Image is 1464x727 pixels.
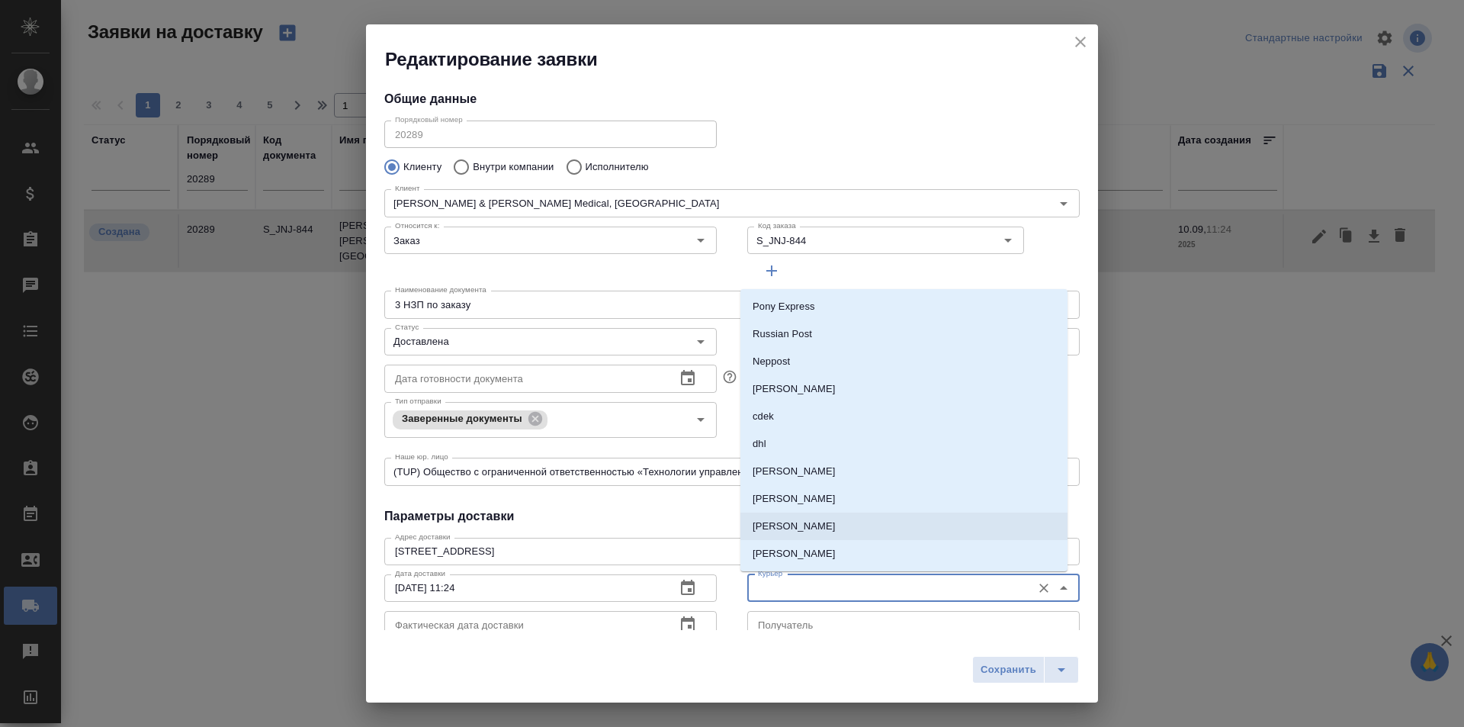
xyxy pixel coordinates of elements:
p: Neppost [753,354,790,369]
p: [PERSON_NAME] [753,464,836,479]
p: [PERSON_NAME] [753,491,836,507]
div: Заверенные документы [393,410,547,429]
button: Если заполнить эту дату, автоматически создастся заявка, чтобы забрать готовые документы [720,367,740,387]
button: close [1069,31,1092,53]
p: Pony Express [753,299,815,314]
h4: Общие данные [384,90,1080,108]
button: Сохранить [972,656,1045,684]
h4: Параметры доставки [384,507,1080,526]
button: Open [690,331,711,352]
p: [PERSON_NAME] [753,381,836,397]
textarea: [STREET_ADDRESS] [395,545,1069,557]
button: Open [690,230,711,251]
p: Внутри компании [473,159,554,175]
button: Добавить [747,257,796,285]
span: Заверенные документы [393,413,531,424]
p: cdek [753,409,774,424]
button: Close [1053,577,1074,599]
button: Open [1053,193,1074,214]
p: dhl [753,436,766,452]
p: Исполнителю [586,159,649,175]
div: split button [972,656,1079,684]
p: Клиенту [403,159,441,175]
button: Очистить [1033,577,1055,599]
p: Russian Post [753,327,812,342]
p: [PERSON_NAME] [753,546,836,561]
span: Сохранить [981,661,1036,679]
button: Open [997,230,1019,251]
h2: Редактирование заявки [385,47,1098,72]
p: [PERSON_NAME] [753,519,836,534]
button: Open [690,409,711,430]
